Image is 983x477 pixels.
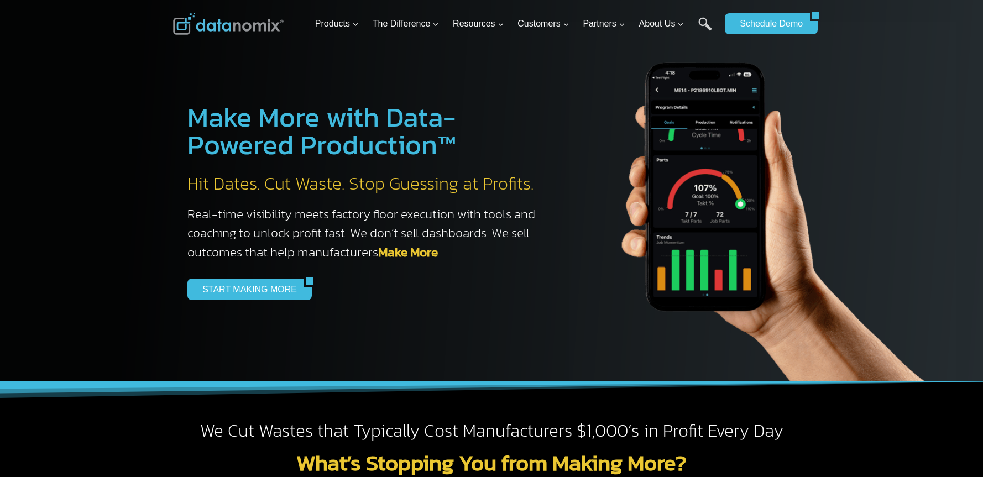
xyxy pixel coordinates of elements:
img: The Datanoix Mobile App available on Android and iOS Devices [569,22,956,381]
a: Schedule Demo [725,13,810,34]
span: Resources [453,17,504,31]
h2: We Cut Wastes that Typically Cost Manufacturers $1,000’s in Profit Every Day [173,420,810,443]
h3: Real-time visibility meets factory floor execution with tools and coaching to unlock profit fast.... [187,205,547,262]
h1: Make More with Data-Powered Production™ [187,103,547,159]
span: Products [315,17,359,31]
a: Search [698,17,712,42]
span: The Difference [373,17,440,31]
nav: Primary Navigation [311,6,720,42]
h2: Hit Dates. Cut Waste. Stop Guessing at Profits. [187,172,547,196]
a: START MAKING MORE [187,279,304,300]
span: Partners [583,17,625,31]
a: Make More [378,243,438,261]
span: About Us [639,17,684,31]
img: Datanomix [173,13,284,35]
h2: What’s Stopping You from Making More? [173,452,810,474]
span: Customers [517,17,569,31]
